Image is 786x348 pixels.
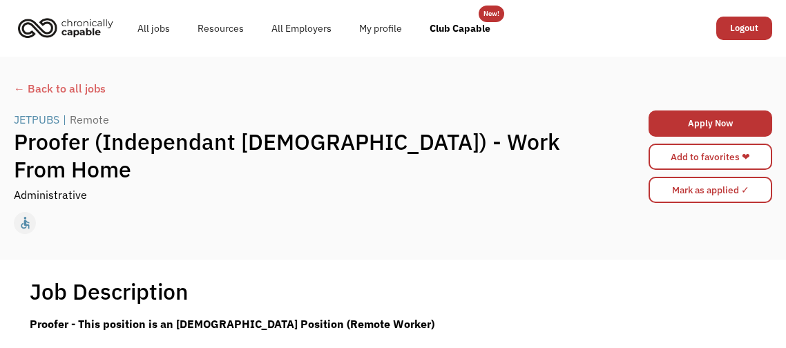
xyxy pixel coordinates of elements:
[30,317,434,331] strong: Proofer - This position is an [DEMOGRAPHIC_DATA] Position (Remote Worker)
[184,6,258,50] a: Resources
[649,110,772,137] a: Apply Now
[18,213,32,233] div: accessible
[416,6,504,50] a: Club Capable
[258,6,345,50] a: All Employers
[716,17,772,40] a: Logout
[124,6,184,50] a: All jobs
[345,6,416,50] a: My profile
[483,6,499,22] div: New!
[649,177,772,203] input: Mark as applied ✓
[14,111,59,128] div: JETPUBS
[649,144,772,170] a: Add to favorites ❤
[63,111,66,128] div: |
[30,278,189,305] h1: Job Description
[14,186,87,203] div: Administrative
[14,12,124,43] a: home
[14,80,772,97] a: ← Back to all jobs
[14,111,113,128] a: JETPUBS|Remote
[14,128,583,183] h1: Proofer (Independant [DEMOGRAPHIC_DATA]) - Work From Home
[14,12,117,43] img: Chronically Capable logo
[649,173,772,206] form: Mark as applied form
[70,111,109,128] div: Remote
